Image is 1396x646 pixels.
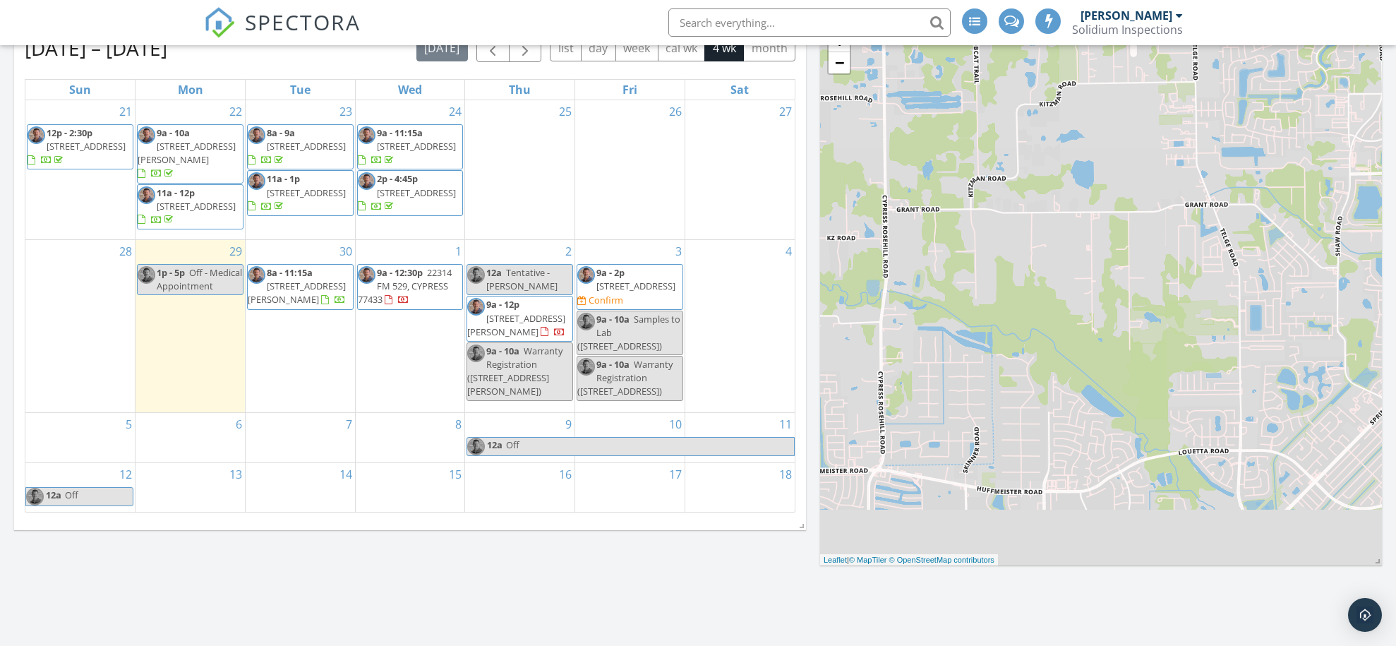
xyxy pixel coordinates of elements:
img: 1_1.jpg [28,126,45,144]
a: Go to September 30, 2025 [337,240,355,263]
td: Go to October 10, 2025 [575,413,685,462]
button: 4 wk [704,34,744,61]
a: 12p - 2:30p [STREET_ADDRESS] [27,124,133,170]
a: Go to October 4, 2025 [783,240,795,263]
a: 9a - 11:15a [STREET_ADDRESS] [358,126,456,166]
span: 9a - 10a [596,358,630,371]
a: Go to October 11, 2025 [776,413,795,436]
span: 9a - 12p [486,298,519,311]
a: Go to September 27, 2025 [776,100,795,123]
a: 11a - 1p [STREET_ADDRESS] [248,172,346,212]
span: 11a - 1p [267,172,300,185]
td: Go to September 30, 2025 [245,239,355,412]
a: © OpenStreetMap contributors [889,556,994,564]
a: Confirm [577,294,623,307]
a: Monday [175,80,206,100]
span: [STREET_ADDRESS] [267,186,346,199]
img: 1_1.jpg [467,266,485,284]
a: Go to October 5, 2025 [123,413,135,436]
td: Go to September 26, 2025 [575,100,685,240]
a: 8a - 11:15a [STREET_ADDRESS][PERSON_NAME] [247,264,354,310]
a: 11a - 1p [STREET_ADDRESS] [247,170,354,216]
a: Go to September 25, 2025 [556,100,574,123]
a: 9a - 12:30p 22314 FM 529, CYPRESS 77433 [358,266,452,306]
span: Off - Medical Appointment [157,266,242,292]
a: 9a - 11:15a [STREET_ADDRESS] [357,124,464,170]
img: 1_1.jpg [467,298,485,316]
a: Go to September 28, 2025 [116,240,135,263]
a: Go to September 26, 2025 [666,100,685,123]
span: 12a [486,438,503,455]
div: [PERSON_NAME] [1081,8,1172,23]
img: 1_1.jpg [26,488,44,506]
a: Go to September 29, 2025 [227,240,245,263]
a: Go to October 8, 2025 [452,413,464,436]
span: 9a - 10a [157,126,190,139]
a: Go to October 13, 2025 [227,463,245,486]
a: 9a - 12:30p 22314 FM 529, CYPRESS 77433 [357,264,464,310]
button: Next [509,33,542,62]
span: [STREET_ADDRESS] [157,200,236,213]
td: Go to September 27, 2025 [685,100,795,240]
a: Go to October 14, 2025 [337,463,355,486]
td: Go to September 29, 2025 [136,239,246,412]
span: [STREET_ADDRESS][PERSON_NAME] [248,280,346,306]
img: 1_1.jpg [467,438,485,455]
a: 8a - 11:15a [STREET_ADDRESS][PERSON_NAME] [248,266,346,306]
td: Go to October 18, 2025 [685,462,795,512]
a: Go to October 10, 2025 [666,413,685,436]
div: Solidium Inspections [1072,23,1183,37]
a: Go to October 7, 2025 [343,413,355,436]
a: © MapTiler [849,556,887,564]
a: 9a - 2p [STREET_ADDRESS] [596,266,675,292]
button: [DATE] [416,34,468,61]
span: Warranty Registration ([STREET_ADDRESS]) [577,358,673,397]
a: Go to October 17, 2025 [666,463,685,486]
a: Wednesday [395,80,425,100]
span: [STREET_ADDRESS][PERSON_NAME] [467,312,565,338]
span: [STREET_ADDRESS] [47,140,126,152]
a: 9a - 10a [STREET_ADDRESS][PERSON_NAME] [137,124,243,184]
a: 2p - 4:45p [STREET_ADDRESS] [357,170,464,216]
td: Go to October 14, 2025 [245,462,355,512]
span: 2p - 4:45p [377,172,418,185]
a: Go to October 6, 2025 [233,413,245,436]
td: Go to October 6, 2025 [136,413,246,462]
a: Go to October 9, 2025 [562,413,574,436]
img: 1_1.jpg [138,126,155,144]
a: Go to October 15, 2025 [446,463,464,486]
td: Go to September 21, 2025 [25,100,136,240]
button: week [615,34,658,61]
img: 1_1.jpg [577,266,595,284]
span: SPECTORA [245,7,361,37]
a: 11a - 12p [STREET_ADDRESS] [137,184,243,230]
td: Go to October 13, 2025 [136,462,246,512]
td: Go to October 7, 2025 [245,413,355,462]
img: 1_1.jpg [577,313,595,330]
td: Go to October 15, 2025 [355,462,465,512]
img: 1_1.jpg [467,345,485,362]
span: 8a - 11:15a [267,266,313,279]
td: Go to October 3, 2025 [575,239,685,412]
span: [STREET_ADDRESS] [267,140,346,152]
div: Confirm [589,294,623,306]
td: Go to September 24, 2025 [355,100,465,240]
td: Go to October 4, 2025 [685,239,795,412]
img: 1_1.jpg [138,266,155,284]
a: Zoom out [829,52,850,73]
td: Go to October 2, 2025 [465,239,575,412]
td: Go to October 8, 2025 [355,413,465,462]
span: [STREET_ADDRESS] [377,186,456,199]
img: 1_1.jpg [358,172,375,190]
a: Tuesday [287,80,313,100]
td: Go to October 16, 2025 [465,462,575,512]
a: 9a - 12p [STREET_ADDRESS][PERSON_NAME] [467,298,565,337]
td: Go to October 12, 2025 [25,462,136,512]
div: Open Intercom Messenger [1348,598,1382,632]
button: month [743,34,795,61]
span: Off [506,438,519,451]
td: Go to October 17, 2025 [575,462,685,512]
a: Go to September 21, 2025 [116,100,135,123]
img: 1_1.jpg [248,126,265,144]
h2: [DATE] – [DATE] [25,34,167,62]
